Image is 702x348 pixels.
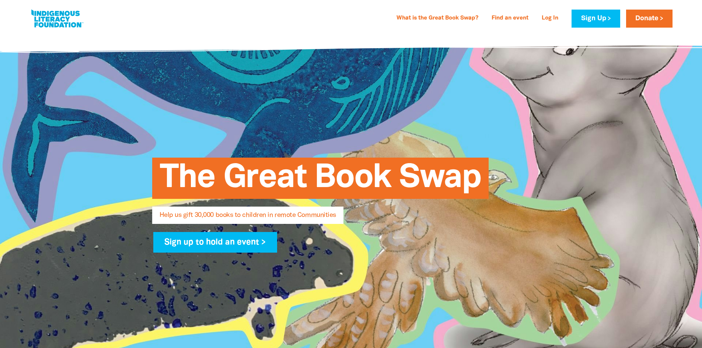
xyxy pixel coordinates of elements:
a: Sign up to hold an event > [153,232,277,253]
a: Find an event [487,13,533,24]
a: Donate [626,10,673,28]
a: Log In [537,13,563,24]
span: Help us gift 30,000 books to children in remote Communities [160,212,336,224]
span: The Great Book Swap [160,163,481,199]
a: What is the Great Book Swap? [392,13,483,24]
a: Sign Up [572,10,620,28]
